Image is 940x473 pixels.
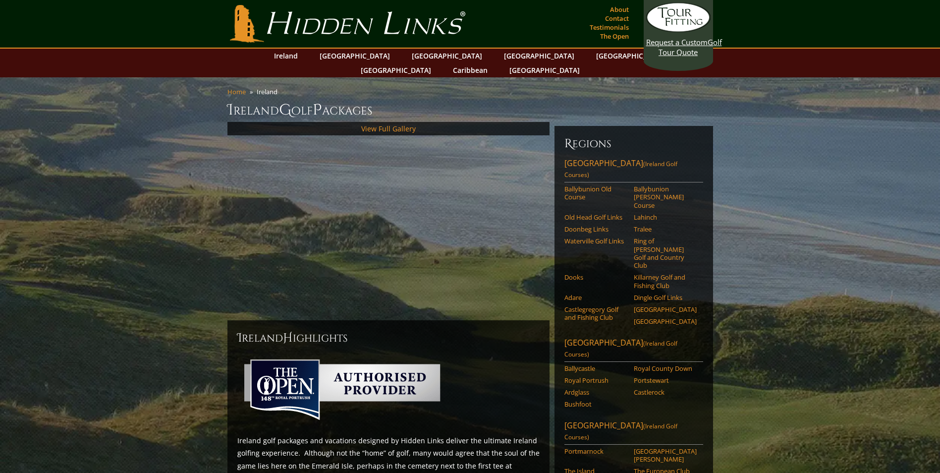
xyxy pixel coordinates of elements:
a: Ballybunion [PERSON_NAME] Course [634,185,697,209]
span: G [279,100,291,120]
a: Caribbean [448,63,493,77]
a: [GEOGRAPHIC_DATA](Ireland Golf Courses) [564,158,703,182]
a: Royal Portrush [564,376,627,384]
a: Bushfoot [564,400,627,408]
a: Royal County Down [634,364,697,372]
a: Testimonials [587,20,631,34]
a: Portmarnock [564,447,627,455]
a: Castlerock [634,388,697,396]
span: (Ireland Golf Courses) [564,339,677,358]
span: P [313,100,322,120]
a: [GEOGRAPHIC_DATA] [504,63,585,77]
a: About [608,2,631,16]
a: [GEOGRAPHIC_DATA] [634,305,697,313]
a: Contact [603,11,631,25]
a: Doonbeg Links [564,225,627,233]
a: [GEOGRAPHIC_DATA][PERSON_NAME] [634,447,697,464]
a: Ring of [PERSON_NAME] Golf and Country Club [634,237,697,269]
a: [GEOGRAPHIC_DATA] [591,49,671,63]
a: [GEOGRAPHIC_DATA] [356,63,436,77]
span: (Ireland Golf Courses) [564,160,677,179]
a: Ardglass [564,388,627,396]
a: Dooks [564,273,627,281]
a: [GEOGRAPHIC_DATA](Ireland Golf Courses) [564,337,703,362]
h1: Ireland olf ackages [227,100,713,120]
a: Killarney Golf and Fishing Club [634,273,697,290]
a: Castlegregory Golf and Fishing Club [564,305,627,322]
a: [GEOGRAPHIC_DATA] [315,49,395,63]
span: Request a Custom [646,37,708,47]
li: Ireland [257,87,281,96]
a: [GEOGRAPHIC_DATA] [499,49,579,63]
h6: Regions [564,136,703,152]
span: (Ireland Golf Courses) [564,422,677,441]
a: Tralee [634,225,697,233]
a: The Open [598,29,631,43]
a: Request a CustomGolf Tour Quote [646,2,711,57]
a: Dingle Golf Links [634,294,697,301]
a: Ireland [269,49,303,63]
a: Portstewart [634,376,697,384]
a: [GEOGRAPHIC_DATA] [407,49,487,63]
a: Waterville Golf Links [564,237,627,245]
span: H [283,330,293,346]
a: Home [227,87,246,96]
a: Lahinch [634,213,697,221]
a: Ballycastle [564,364,627,372]
a: Old Head Golf Links [564,213,627,221]
a: [GEOGRAPHIC_DATA](Ireland Golf Courses) [564,420,703,445]
a: Ballybunion Old Course [564,185,627,201]
h2: Ireland ighlights [237,330,540,346]
a: [GEOGRAPHIC_DATA] [634,317,697,325]
a: View Full Gallery [361,124,416,133]
a: Adare [564,294,627,301]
